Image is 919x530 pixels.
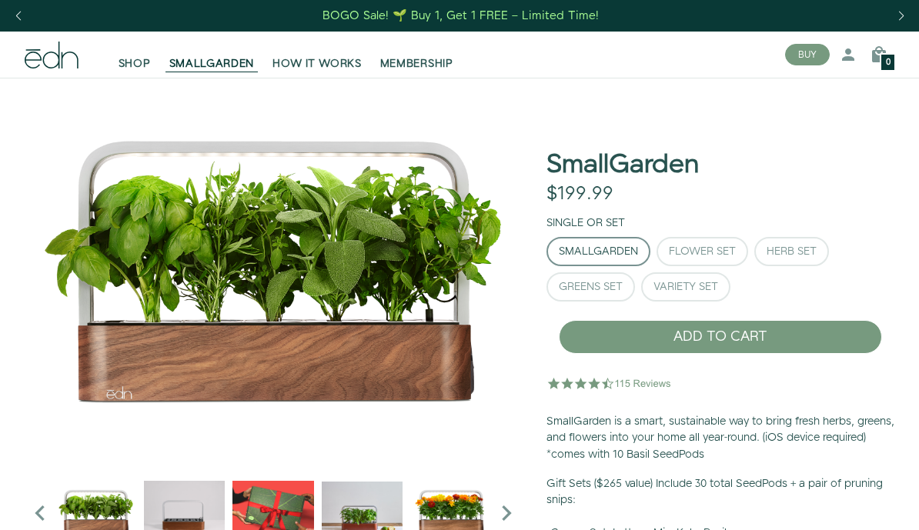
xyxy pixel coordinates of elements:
div: $199.99 [546,183,613,205]
img: 4.5 star rating [546,368,673,398]
label: Single or Set [546,215,625,231]
span: 0 [886,58,891,67]
button: Herb Set [754,237,829,266]
div: Variety Set [653,282,718,292]
div: Flower Set [669,246,736,257]
img: Official-EDN-SMALLGARDEN-HERB-HERO-SLV-2000px_4096x.png [25,78,522,462]
b: Gift Sets ($265 value) Include 30 total SeedPods + a pair of pruning snips: [546,476,883,508]
div: Herb Set [767,246,817,257]
h1: SmallGarden [546,151,699,179]
button: Variety Set [641,272,730,302]
p: SmallGarden is a smart, sustainable way to bring fresh herbs, greens, and flowers into your home ... [546,414,894,464]
a: HOW IT WORKS [263,38,370,72]
span: HOW IT WORKS [272,56,361,72]
i: Next slide [491,498,522,528]
span: MEMBERSHIP [380,56,453,72]
div: SmallGarden [559,246,638,257]
button: Greens Set [546,272,635,302]
a: BOGO Sale! 🌱 Buy 1, Get 1 FREE – Limited Time! [322,4,601,28]
i: Previous slide [25,498,55,528]
button: Flower Set [657,237,748,266]
button: BUY [785,44,830,65]
span: SHOP [119,56,151,72]
div: BOGO Sale! 🌱 Buy 1, Get 1 FREE – Limited Time! [322,8,599,24]
div: Greens Set [559,282,623,292]
button: ADD TO CART [559,320,882,354]
a: MEMBERSHIP [371,38,463,72]
a: SMALLGARDEN [160,38,264,72]
span: SMALLGARDEN [169,56,255,72]
a: SHOP [109,38,160,72]
button: SmallGarden [546,237,650,266]
iframe: Opens a widget where you can find more information [867,484,904,522]
div: 1 / 6 [25,78,522,462]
